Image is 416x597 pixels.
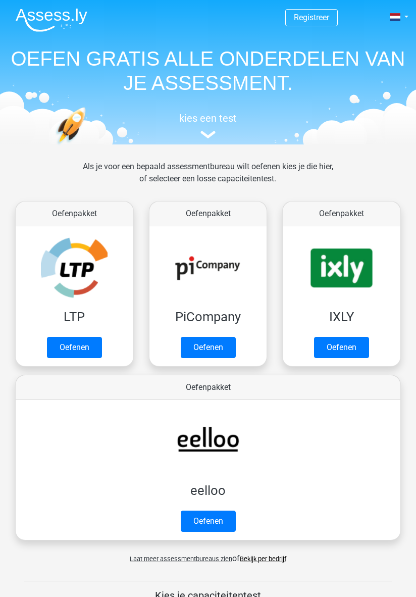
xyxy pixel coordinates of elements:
[8,112,408,124] h5: kies een test
[8,112,408,139] a: kies een test
[16,8,87,32] img: Assessly
[181,337,236,358] a: Oefenen
[47,337,102,358] a: Oefenen
[56,107,120,186] img: oefenen
[8,544,408,565] div: of
[181,511,236,532] a: Oefenen
[8,46,408,95] h1: OEFEN GRATIS ALLE ONDERDELEN VAN JE ASSESSMENT.
[130,555,232,563] span: Laat meer assessmentbureaus zien
[200,131,216,138] img: assessment
[294,13,329,22] a: Registreer
[74,161,341,197] div: Als je voor een bepaald assessmentbureau wilt oefenen kies je die hier, of selecteer een losse ca...
[240,555,286,563] a: Bekijk per bedrijf
[314,337,369,358] a: Oefenen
